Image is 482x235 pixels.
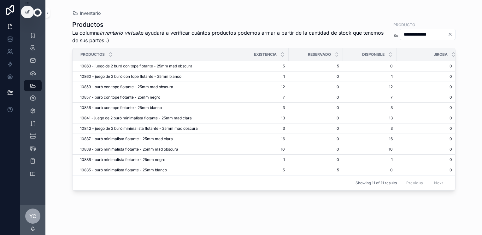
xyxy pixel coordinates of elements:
[238,95,285,100] a: 7
[80,126,198,131] span: 10842 - juego de 2 buró minimalista flotante - 25mm mad obscura
[238,74,285,79] a: 1
[238,84,285,89] a: 12
[292,84,339,89] a: 0
[80,147,230,152] a: 10838 - buró minimalista flotante - 25mm mad obscura
[347,64,393,69] a: 0
[238,126,285,131] span: 3
[80,95,160,100] span: 10857 - buró con tope flotante - 25mm negro
[80,147,178,152] span: 10838 - buró minimalista flotante - 25mm mad obscura
[347,95,393,100] a: 7
[238,105,285,110] a: 3
[80,52,105,57] span: Productos
[100,30,139,36] em: inventario virtual
[347,136,393,141] a: 16
[308,52,331,57] span: Reservado
[393,22,415,27] label: PRODUCTO
[80,10,101,16] span: Inventario
[80,95,230,100] a: 10857 - buró con tope flotante - 25mm negro
[397,116,452,121] a: 0
[80,105,162,110] span: 10856 - buró con tope flotante - 25mm blanco
[80,126,230,131] a: 10842 - juego de 2 buró minimalista flotante - 25mm mad obscura
[356,181,397,186] span: Showing 11 of 11 results
[238,147,285,152] a: 10
[397,126,452,131] a: 0
[292,116,339,121] a: 0
[347,74,393,79] a: 1
[80,105,230,110] a: 10856 - buró con tope flotante - 25mm blanco
[397,84,452,89] a: 0
[80,116,230,121] a: 10841 - juego de 2 buró minimalista flotante - 25mm mad clara
[292,95,339,100] a: 0
[292,147,339,152] a: 0
[397,157,452,162] a: 0
[72,10,101,16] a: Inventario
[397,105,452,110] a: 0
[238,168,285,173] span: 5
[292,74,339,79] a: 0
[397,136,452,141] span: 0
[347,116,393,121] a: 13
[397,168,452,173] a: 0
[347,105,393,110] a: 3
[292,168,339,173] a: 5
[292,157,339,162] a: 0
[397,64,452,69] a: 0
[397,74,452,79] a: 0
[347,157,393,162] a: 1
[80,74,181,79] span: 10860 - juego de 2 buró con tope flotante - 25mm blanco
[292,136,339,141] span: 0
[347,126,393,131] a: 3
[292,105,339,110] a: 0
[80,64,192,69] span: 10863 - juego de 2 buró con tope flotante - 25mm mad obscura
[238,136,285,141] span: 16
[20,25,45,188] div: scrollable content
[80,64,230,69] a: 10863 - juego de 2 buró con tope flotante - 25mm mad obscura
[397,147,452,152] a: 0
[238,116,285,121] a: 13
[238,64,285,69] a: 5
[347,168,393,173] a: 0
[292,126,339,131] a: 0
[80,136,173,141] span: 10837 - buró minimalista flotante - 25mm mad clara
[347,147,393,152] span: 10
[254,52,277,57] span: Existencia
[238,157,285,162] a: 1
[80,116,192,121] span: 10841 - juego de 2 buró minimalista flotante - 25mm mad clara
[397,95,452,100] span: 0
[80,168,230,173] a: 10835 - buró minimalista flotante - 25mm blanco
[347,84,393,89] a: 12
[80,136,230,141] a: 10837 - buró minimalista flotante - 25mm mad clara
[80,157,165,162] span: 10836 - buró minimalista flotante - 25mm negro
[72,20,388,29] h1: Productos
